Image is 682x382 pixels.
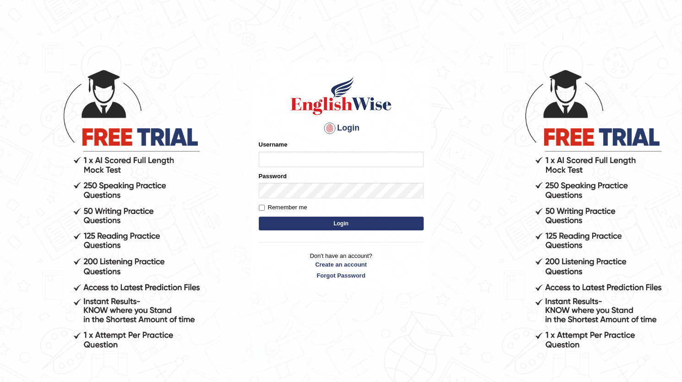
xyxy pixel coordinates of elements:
input: Remember me [259,205,265,211]
label: Password [259,172,287,180]
button: Login [259,217,424,230]
a: Create an account [259,260,424,269]
a: Forgot Password [259,271,424,280]
label: Username [259,140,288,149]
label: Remember me [259,203,307,212]
h4: Login [259,121,424,136]
p: Don't have an account? [259,251,424,280]
img: Logo of English Wise sign in for intelligent practice with AI [289,75,393,116]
